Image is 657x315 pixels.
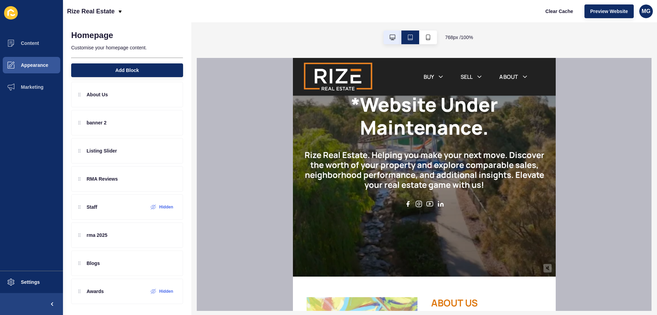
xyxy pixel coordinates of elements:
[71,31,113,40] h1: Homepage
[87,119,106,126] p: banner 2
[642,8,650,15] span: MG
[71,63,183,77] button: Add Block
[87,147,117,154] p: Listing Slider
[3,184,260,215] div: Scroll
[445,34,473,41] span: 768 px / 100 %
[545,8,573,15] span: Clear Cache
[159,289,173,294] label: Hidden
[138,239,249,250] h2: ABOUT US
[590,8,628,15] span: Preview Website
[159,204,173,210] label: Hidden
[131,15,141,23] a: BUY
[115,67,139,74] span: Add Block
[87,260,100,267] p: Blogs
[87,91,108,98] p: About Us
[67,3,115,20] p: Rize Real Estate
[540,4,579,18] button: Clear Cache
[8,35,255,81] h1: *Website Under Maintenance.
[87,232,107,239] p: rma 2025
[584,4,634,18] button: Preview Website
[11,3,79,34] img: Company logo
[87,175,118,182] p: RMA Reviews
[71,40,183,55] p: Customise your homepage content.
[87,288,104,295] p: Awards
[87,204,97,210] p: Staff
[168,15,180,23] a: SELL
[8,92,255,132] h2: Rize Real Estate. Helping you make your next move. Discover the worth of your property and explor...
[206,15,225,23] a: ABOUT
